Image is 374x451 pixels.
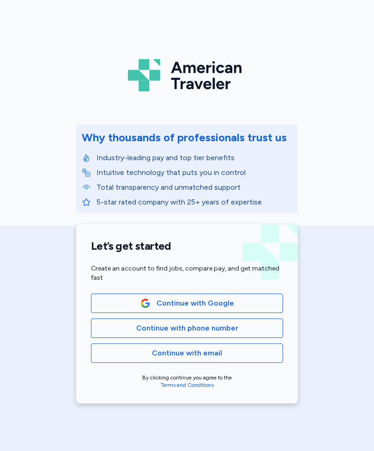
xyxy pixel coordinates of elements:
button: Continue with phone number [91,319,283,338]
p: 5-star rated company with 25+ years of expertise [97,197,292,208]
div: Why thousands of professionals trust us [82,130,287,145]
img: Logo [128,55,246,95]
div: Create an account to find jobs, compare pay, and get matched fast [91,264,283,283]
p: Industry-leading pay and top tier benefits [97,152,292,163]
a: Terms and Conditions [161,382,214,388]
p: Intuitive technology that puts you in control [97,167,292,178]
p: Total transparency and unmatched support [97,182,292,193]
button: Google LogoContinue with Google [91,294,283,313]
button: Continue with email [91,343,283,363]
h1: Let’s get started [91,239,283,253]
img: Google Logo [140,298,151,308]
div: By clicking continue you agree to the [91,374,283,389]
span: Continue with Google [157,298,234,309]
span: Continue with email [152,348,222,359]
span: Continue with phone number [136,323,238,334]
